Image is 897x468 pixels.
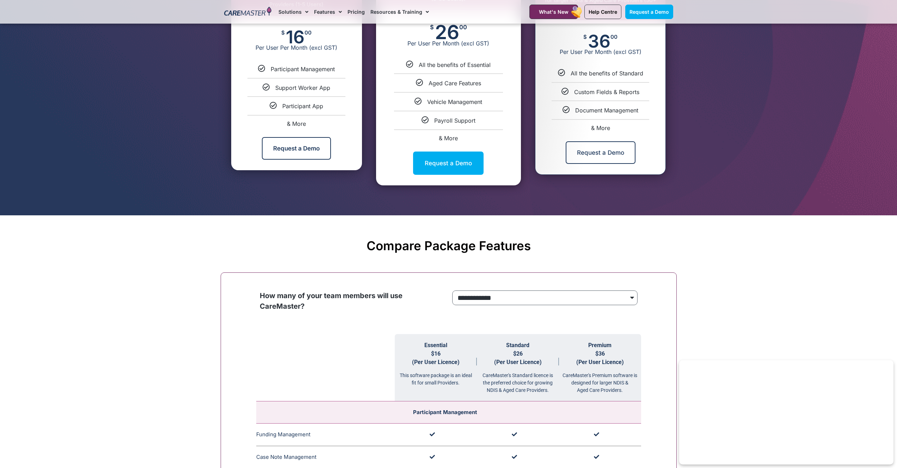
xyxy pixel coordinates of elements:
a: Request a Demo [413,152,484,175]
span: Participant Management [413,409,477,415]
span: 36 [588,34,610,48]
span: 16 [286,30,305,44]
h2: Compare Package Features [224,238,673,253]
span: Support Worker App [275,84,330,91]
span: Per User Per Month (excl GST) [376,40,521,47]
a: Request a Demo [625,5,673,19]
div: CareMaster's Premium software is designed for larger NDIS & Aged Care Providers. [559,367,641,394]
img: CareMaster Logo [224,7,272,17]
th: Essential [395,334,477,401]
span: 26 [435,24,459,40]
span: Participant Management [271,66,335,73]
span: 00 [305,30,312,35]
th: Standard [477,334,559,401]
form: price Form radio [452,290,638,309]
span: Document Management [575,107,638,114]
a: Request a Demo [262,137,331,160]
span: & More [591,124,610,131]
a: Request a Demo [566,141,635,164]
span: All the benefits of Standard [571,70,643,77]
span: What's New [539,9,569,15]
span: All the benefits of Essential [419,61,491,68]
iframe: Popup CTA [679,360,893,464]
span: $ [281,30,285,35]
span: Aged Care Features [429,80,481,87]
span: Payroll Support [434,117,475,124]
span: 00 [610,34,618,39]
span: Help Centre [589,9,617,15]
span: Per User Per Month (excl GST) [231,44,362,51]
a: Help Centre [584,5,621,19]
span: $ [430,24,434,30]
a: What's New [529,5,578,19]
span: $26 (Per User Licence) [494,350,542,365]
span: $36 (Per User Licence) [576,350,624,365]
span: Per User Per Month (excl GST) [535,48,665,55]
span: & More [439,135,458,142]
p: How many of your team members will use CareMaster? [260,290,445,312]
span: & More [287,120,306,127]
div: This software package is an ideal fit for small Providers. [395,367,477,387]
div: CareMaster's Standard licence is the preferred choice for growing NDIS & Aged Care Providers. [477,367,559,394]
span: Vehicle Management [427,98,482,105]
th: Premium [559,334,641,401]
td: Funding Management [256,424,395,446]
span: $16 (Per User Licence) [412,350,460,365]
span: 00 [459,24,467,30]
span: Participant App [282,103,323,110]
span: Request a Demo [629,9,669,15]
span: Custom Fields & Reports [574,88,639,96]
span: $ [583,34,587,39]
